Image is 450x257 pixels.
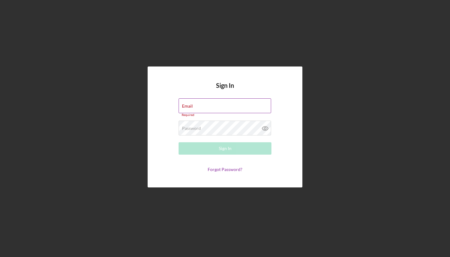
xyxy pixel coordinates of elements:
div: Sign In [219,142,231,155]
a: Forgot Password? [208,167,242,172]
h4: Sign In [216,82,234,98]
div: Required [179,113,271,117]
button: Sign In [179,142,271,155]
label: Email [182,104,193,109]
label: Password [182,126,201,131]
